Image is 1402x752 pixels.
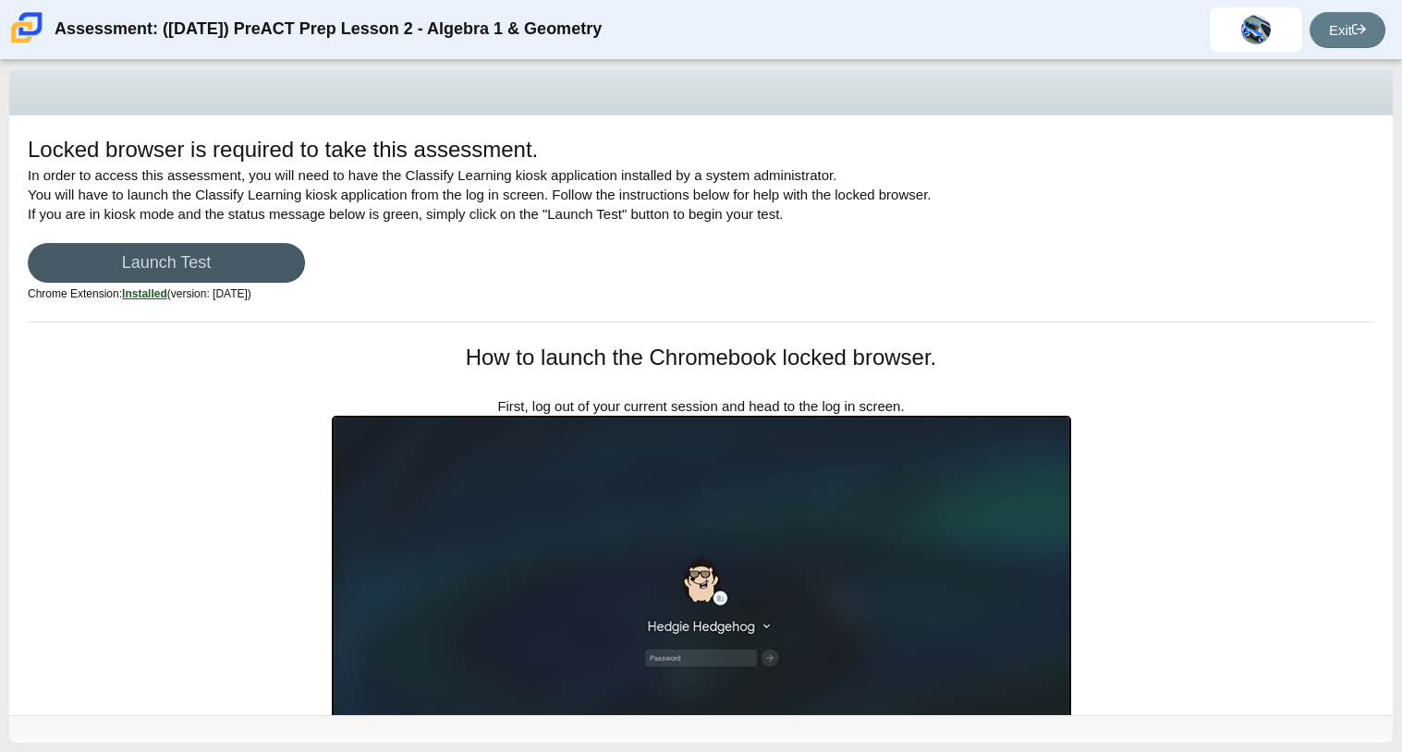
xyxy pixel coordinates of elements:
[122,287,167,300] u: Installed
[1310,12,1385,48] a: Exit
[28,134,1374,321] div: In order to access this assessment, you will need to have the Classify Learning kiosk application...
[28,134,538,165] h1: Locked browser is required to take this assessment.
[55,7,602,52] div: Assessment: ([DATE]) PreACT Prep Lesson 2 - Algebra 1 & Geometry
[1241,15,1271,44] img: marcos.ramirezreye.9F4XBg
[7,8,46,47] img: Carmen School of Science & Technology
[28,243,305,283] a: Launch Test
[28,287,251,300] small: Chrome Extension:
[122,287,251,300] span: (version: [DATE])
[7,34,46,50] a: Carmen School of Science & Technology
[332,342,1071,373] h1: How to launch the Chromebook locked browser.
